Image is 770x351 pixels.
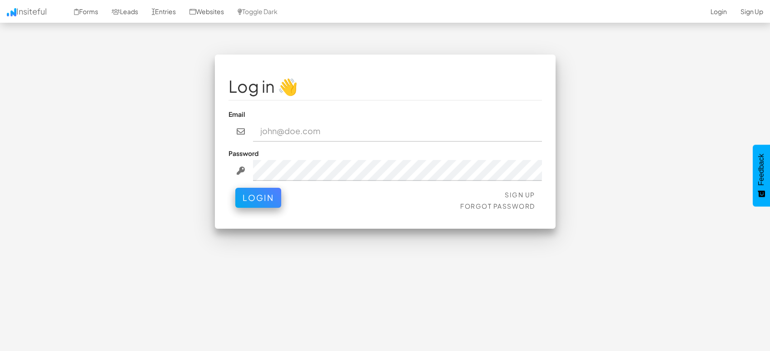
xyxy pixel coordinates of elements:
button: Feedback - Show survey [753,145,770,206]
a: Forgot Password [460,202,535,210]
label: Password [229,149,258,158]
h1: Log in 👋 [229,77,542,95]
span: Feedback [757,154,765,186]
button: Login [235,188,281,208]
input: john@doe.com [253,121,542,142]
img: icon.png [7,8,16,16]
label: Email [229,110,245,119]
a: Sign Up [505,191,535,199]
